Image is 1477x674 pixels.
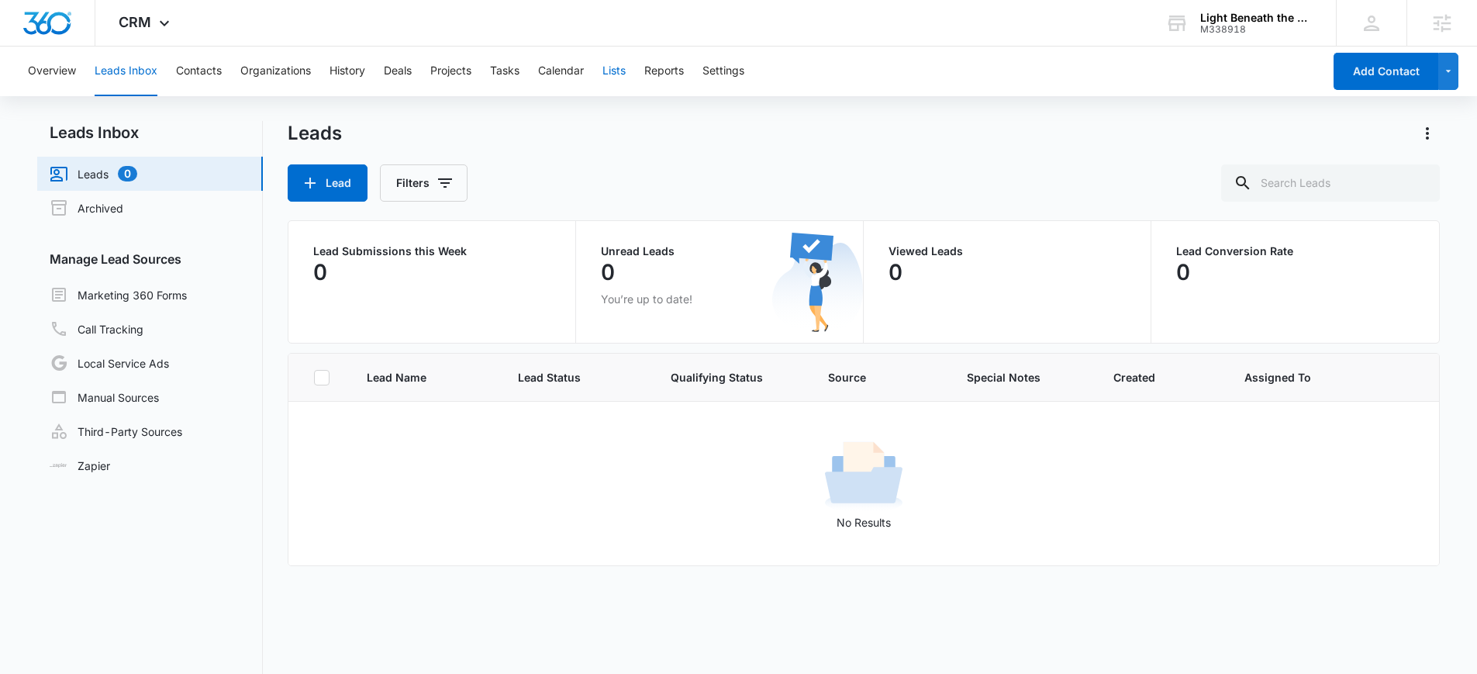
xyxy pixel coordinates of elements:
[119,14,151,30] span: CRM
[50,320,143,338] a: Call Tracking
[518,369,612,385] span: Lead Status
[825,437,902,514] img: No Results
[50,458,110,474] a: Zapier
[967,369,1076,385] span: Special Notes
[601,291,838,307] p: You’re up to date!
[490,47,519,96] button: Tasks
[37,121,263,144] h2: Leads Inbox
[50,285,187,304] a: Marketing 360 Forms
[1221,164,1440,202] input: Search Leads
[380,164,468,202] button: Filters
[671,369,791,385] span: Qualifying Status
[313,260,327,285] p: 0
[889,260,902,285] p: 0
[37,250,263,268] h3: Manage Lead Sources
[384,47,412,96] button: Deals
[50,388,159,406] a: Manual Sources
[1113,369,1185,385] span: Created
[1176,260,1190,285] p: 0
[644,47,684,96] button: Reports
[50,422,182,441] a: Third-Party Sources
[1244,369,1311,385] span: Assigned To
[828,369,907,385] span: Source
[1334,53,1438,90] button: Add Contact
[538,47,584,96] button: Calendar
[289,514,1439,531] p: No Results
[1200,12,1313,24] div: account name
[1200,24,1313,35] div: account id
[288,122,342,145] h1: Leads
[889,246,1126,257] p: Viewed Leads
[1176,246,1414,257] p: Lead Conversion Rate
[28,47,76,96] button: Overview
[601,246,838,257] p: Unread Leads
[50,164,137,183] a: Leads0
[50,354,169,372] a: Local Service Ads
[288,164,368,202] button: Lead
[313,246,550,257] p: Lead Submissions this Week
[176,47,222,96] button: Contacts
[1415,121,1440,146] button: Actions
[702,47,744,96] button: Settings
[240,47,311,96] button: Organizations
[602,47,626,96] button: Lists
[367,369,458,385] span: Lead Name
[330,47,365,96] button: History
[430,47,471,96] button: Projects
[50,199,123,217] a: Archived
[601,260,615,285] p: 0
[95,47,157,96] button: Leads Inbox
